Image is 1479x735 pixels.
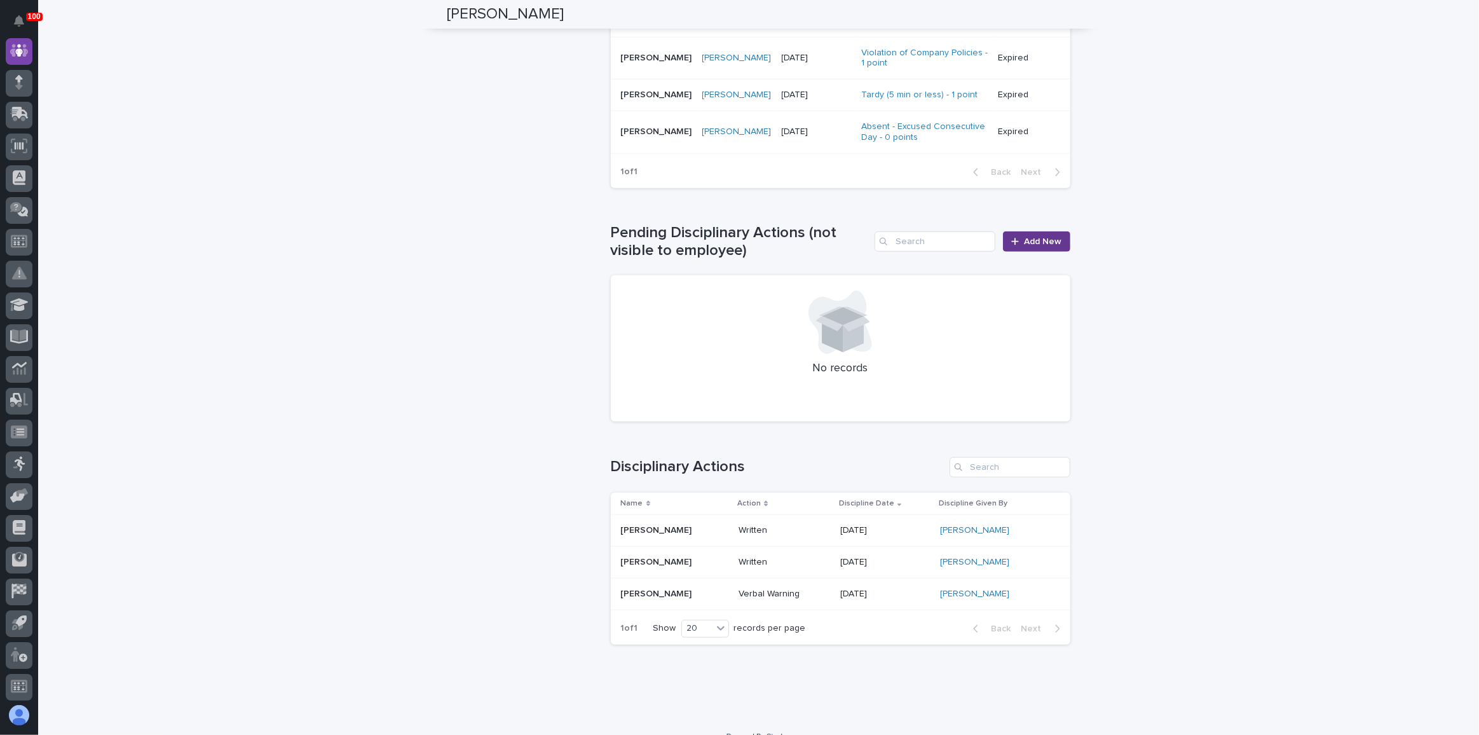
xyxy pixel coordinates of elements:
[611,224,870,261] h1: Pending Disciplinary Actions (not visible to employee)
[28,12,41,21] p: 100
[861,121,988,143] a: Absent - Excused Consecutive Day - 0 points
[737,497,761,511] p: Action
[611,79,1070,111] tr: [PERSON_NAME][PERSON_NAME] [PERSON_NAME] [DATE]Tardy (5 min or less) - 1 point Expired
[739,525,830,536] p: Written
[702,53,772,64] a: [PERSON_NAME]
[611,578,1070,610] tr: [PERSON_NAME][PERSON_NAME] Verbal Warning[DATE][PERSON_NAME]
[739,589,830,600] p: Verbal Warning
[6,702,32,729] button: users-avatar
[621,586,695,600] p: [PERSON_NAME]
[840,557,930,568] p: [DATE]
[782,53,852,64] p: [DATE]
[782,127,852,137] p: [DATE]
[939,497,1007,511] p: Discipline Given By
[682,622,712,635] div: 20
[621,87,695,100] p: [PERSON_NAME]
[611,37,1070,79] tr: [PERSON_NAME][PERSON_NAME] [PERSON_NAME] [DATE]Violation of Company Policies - 1 point Expired
[611,613,648,644] p: 1 of 1
[940,557,1009,568] a: [PERSON_NAME]
[621,554,695,568] p: [PERSON_NAME]
[998,90,1049,100] p: Expired
[782,90,852,100] p: [DATE]
[6,8,32,34] button: Notifications
[839,497,894,511] p: Discipline Date
[984,168,1011,177] span: Back
[621,50,695,64] p: [PERSON_NAME]
[1025,237,1062,246] span: Add New
[611,547,1070,579] tr: [PERSON_NAME][PERSON_NAME] Written[DATE][PERSON_NAME]
[739,557,830,568] p: Written
[621,124,695,137] p: [PERSON_NAME]
[1021,168,1049,177] span: Next
[963,167,1016,178] button: Back
[840,589,930,600] p: [DATE]
[998,53,1049,64] p: Expired
[1016,167,1070,178] button: Next
[611,458,944,476] h1: Disciplinary Actions
[940,525,1009,536] a: [PERSON_NAME]
[653,623,676,634] p: Show
[998,127,1049,137] p: Expired
[861,90,978,100] a: Tardy (5 min or less) - 1 point
[702,127,772,137] a: [PERSON_NAME]
[447,5,564,24] h2: [PERSON_NAME]
[1003,231,1070,252] a: Add New
[1021,624,1049,633] span: Next
[611,515,1070,547] tr: [PERSON_NAME][PERSON_NAME] Written[DATE][PERSON_NAME]
[984,624,1011,633] span: Back
[950,457,1070,477] input: Search
[16,15,32,36] div: Notifications100
[626,362,1055,376] p: No records
[611,111,1070,154] tr: [PERSON_NAME][PERSON_NAME] [PERSON_NAME] [DATE]Absent - Excused Consecutive Day - 0 points Expired
[734,623,806,634] p: records per page
[861,48,988,69] a: Violation of Company Policies - 1 point
[875,231,995,252] input: Search
[611,156,648,188] p: 1 of 1
[1016,623,1070,635] button: Next
[621,497,643,511] p: Name
[702,90,772,100] a: [PERSON_NAME]
[621,523,695,536] p: [PERSON_NAME]
[840,525,930,536] p: [DATE]
[963,623,1016,635] button: Back
[940,589,1009,600] a: [PERSON_NAME]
